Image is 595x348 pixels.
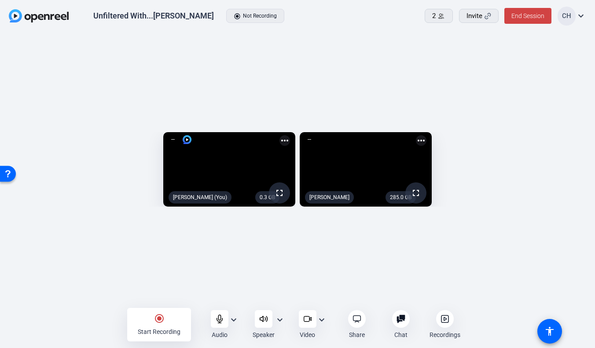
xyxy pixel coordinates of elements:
mat-icon: expand_more [316,315,327,325]
div: Unfiltered With...[PERSON_NAME] [93,11,214,21]
mat-icon: fullscreen [411,188,421,198]
button: 2 [425,9,453,23]
mat-icon: more_horiz [279,135,290,146]
span: Invite [466,11,482,21]
div: CH [558,7,576,26]
div: Recordings [430,330,460,339]
img: logo [183,135,191,144]
div: [PERSON_NAME] (You) [169,191,231,204]
mat-icon: more_horiz [416,135,426,146]
mat-icon: expand_more [275,315,285,325]
div: [PERSON_NAME] [305,191,354,204]
mat-icon: radio_button_checked [154,313,165,324]
span: 2 [432,11,436,21]
mat-icon: fullscreen [274,188,285,198]
button: Invite [459,9,499,23]
div: Start Recording [138,327,180,336]
mat-icon: expand_more [228,315,239,325]
img: OpenReel logo [9,9,69,22]
button: End Session [504,8,551,24]
div: 285.0 GB [386,191,416,204]
div: Share [349,330,365,339]
div: Speaker [253,330,275,339]
div: Video [300,330,315,339]
span: End Session [511,12,544,19]
mat-icon: accessibility [544,326,555,337]
div: 0.3 GB [255,191,279,204]
div: Chat [394,330,408,339]
div: Audio [212,330,228,339]
mat-icon: expand_more [576,11,586,21]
